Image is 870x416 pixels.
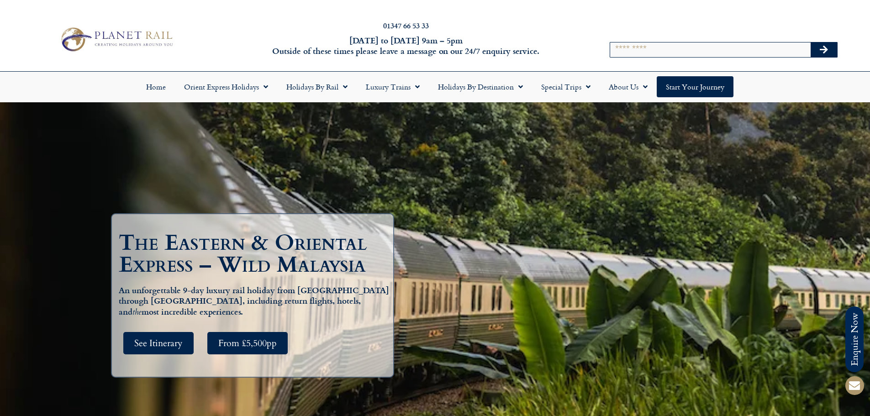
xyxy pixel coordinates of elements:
[657,76,733,97] a: Start your Journey
[132,306,142,320] em: the
[119,232,391,276] h1: The Eastern & Oriental Express – Wild Malaysia
[600,76,657,97] a: About Us
[5,76,865,97] nav: Menu
[357,76,429,97] a: Luxury Trains
[207,332,288,354] a: From £5,500pp
[175,76,277,97] a: Orient Express Holidays
[429,76,532,97] a: Holidays by Destination
[119,285,391,318] h5: An unforgettable 9-day luxury rail holiday from [GEOGRAPHIC_DATA] through [GEOGRAPHIC_DATA], incl...
[218,337,277,349] span: From £5,500pp
[137,76,175,97] a: Home
[811,42,837,57] button: Search
[532,76,600,97] a: Special Trips
[56,25,176,54] img: Planet Rail Train Holidays Logo
[383,20,429,31] a: 01347 66 53 33
[277,76,357,97] a: Holidays by Rail
[123,332,194,354] a: See Itinerary
[134,337,183,349] span: See Itinerary
[234,35,578,57] h6: [DATE] to [DATE] 9am – 5pm Outside of these times please leave a message on our 24/7 enquiry serv...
